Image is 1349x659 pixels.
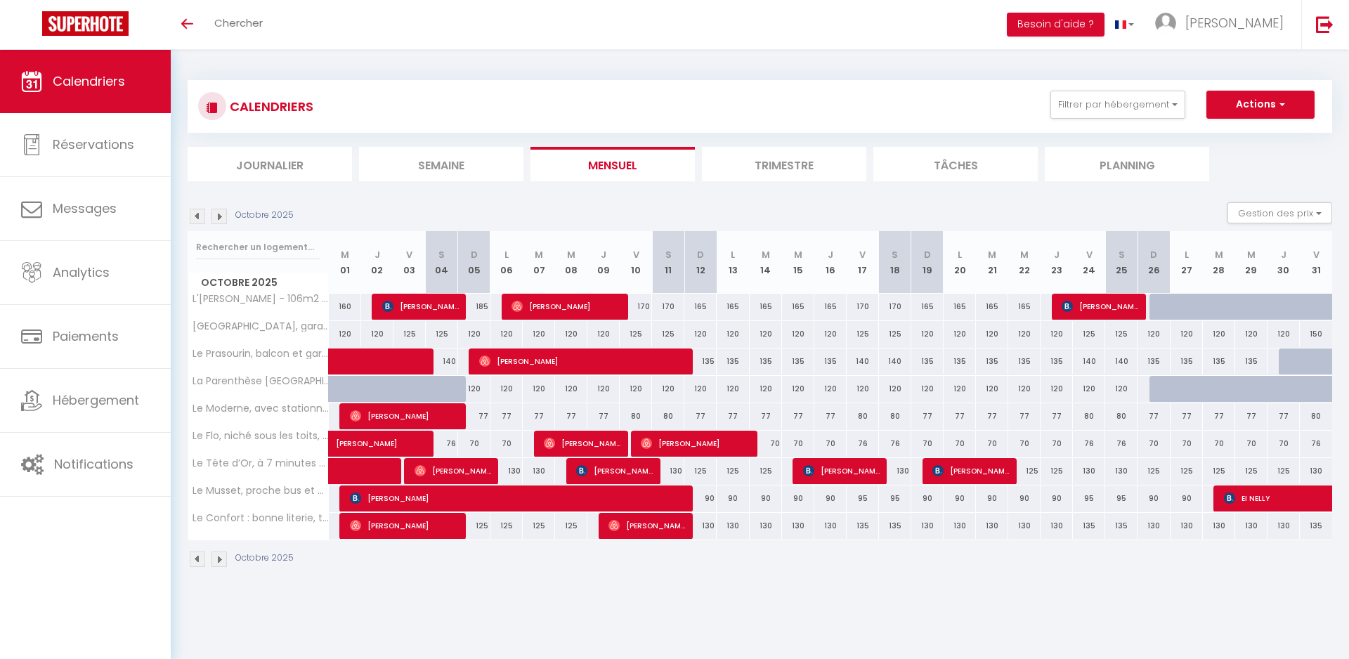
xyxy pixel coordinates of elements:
div: 90 [782,485,814,511]
div: 120 [879,376,911,402]
div: 125 [684,458,717,484]
abbr: M [794,248,802,261]
div: 70 [458,431,490,457]
th: 07 [523,231,555,294]
div: 120 [717,376,749,402]
div: 70 [911,431,944,457]
abbr: M [762,248,770,261]
th: 11 [652,231,684,294]
div: 130 [944,513,976,539]
div: 135 [976,348,1008,374]
button: Filtrer par hébergement [1050,91,1185,119]
div: 120 [1008,321,1041,347]
abbr: L [731,248,735,261]
div: 170 [620,294,652,320]
div: 95 [1105,485,1138,511]
div: 135 [1105,513,1138,539]
div: 90 [1008,485,1041,511]
div: 120 [976,321,1008,347]
span: Paiements [53,327,119,345]
th: 31 [1300,231,1332,294]
th: 23 [1041,231,1073,294]
div: 135 [684,348,717,374]
span: [PERSON_NAME] [1185,14,1284,32]
div: 150 [1300,321,1332,347]
div: 130 [750,513,782,539]
div: 130 [1073,458,1105,484]
abbr: M [988,248,996,261]
div: 165 [750,294,782,320]
abbr: D [1150,248,1157,261]
th: 21 [976,231,1008,294]
div: 130 [490,458,523,484]
div: 77 [1171,403,1203,429]
div: 77 [555,403,587,429]
div: 77 [1235,403,1267,429]
div: 135 [750,348,782,374]
div: 70 [1267,431,1300,457]
div: 95 [1073,485,1105,511]
div: 120 [944,376,976,402]
div: 120 [1008,376,1041,402]
div: 90 [750,485,782,511]
li: Journalier [188,147,352,181]
div: 90 [944,485,976,511]
div: 120 [750,321,782,347]
div: 125 [652,321,684,347]
div: 130 [1008,513,1041,539]
div: 130 [1138,513,1170,539]
div: 120 [814,376,847,402]
div: 135 [1203,348,1235,374]
button: Ouvrir le widget de chat LiveChat [11,6,53,48]
th: 05 [458,231,490,294]
div: 125 [393,321,426,347]
li: Mensuel [530,147,695,181]
abbr: M [1020,248,1029,261]
div: 165 [1008,294,1041,320]
div: 70 [1138,431,1170,457]
div: 77 [587,403,620,429]
div: 70 [1008,431,1041,457]
span: [PERSON_NAME] [1062,293,1139,320]
div: 135 [911,348,944,374]
div: 70 [1203,431,1235,457]
div: 120 [1041,376,1073,402]
div: 76 [1105,431,1138,457]
th: 01 [329,231,361,294]
div: 120 [911,376,944,402]
div: 140 [847,348,879,374]
div: 80 [847,403,879,429]
div: 135 [1235,348,1267,374]
abbr: M [535,248,543,261]
abbr: S [665,248,672,261]
div: 120 [1105,376,1138,402]
div: 80 [879,403,911,429]
th: 20 [944,231,976,294]
div: 135 [847,513,879,539]
div: 120 [620,376,652,402]
div: 120 [652,376,684,402]
div: 140 [1073,348,1105,374]
abbr: J [828,248,833,261]
span: Octobre 2025 [188,273,328,293]
abbr: S [1119,248,1125,261]
abbr: M [341,248,349,261]
div: 120 [458,321,490,347]
div: 135 [717,348,749,374]
div: 70 [1235,431,1267,457]
div: 70 [944,431,976,457]
div: 77 [750,403,782,429]
div: 95 [847,485,879,511]
span: [PERSON_NAME] [803,457,880,484]
div: 90 [911,485,944,511]
div: 95 [879,485,911,511]
div: 125 [490,513,523,539]
div: 77 [814,403,847,429]
div: 135 [1008,348,1041,374]
div: 90 [1138,485,1170,511]
div: 125 [847,321,879,347]
th: 18 [879,231,911,294]
span: [PERSON_NAME] [415,457,492,484]
abbr: L [958,248,962,261]
img: Super Booking [42,11,129,36]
